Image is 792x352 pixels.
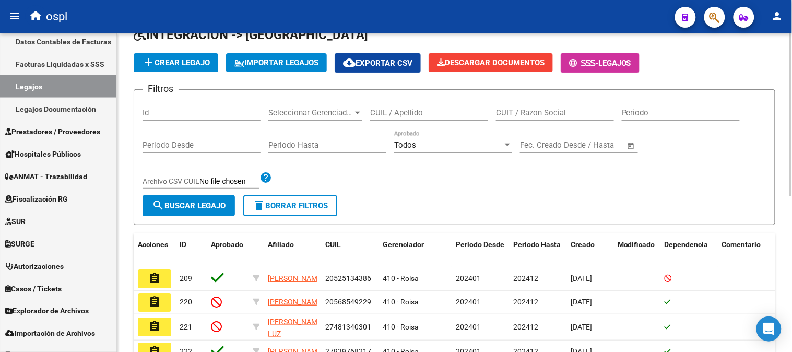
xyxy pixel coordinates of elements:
[456,274,481,283] span: 202401
[5,261,64,272] span: Autorizaciones
[569,58,598,68] span: -
[5,171,87,182] span: ANMAT - Trazabilidad
[46,5,67,28] span: ospl
[571,298,592,306] span: [DATE]
[456,240,504,249] span: Periodo Desde
[142,56,155,68] mat-icon: add
[625,140,637,152] button: Open calendar
[5,216,26,227] span: SUR
[152,199,164,212] mat-icon: search
[325,274,371,283] span: 20525134386
[325,323,371,331] span: 27481340301
[134,28,368,42] span: INTEGRACION -> [GEOGRAPHIC_DATA]
[379,233,452,268] datatable-header-cell: Gerenciador
[264,233,321,268] datatable-header-cell: Afiliado
[335,53,421,73] button: Exportar CSV
[343,56,356,69] mat-icon: cloud_download
[718,233,781,268] datatable-header-cell: Comentario
[234,58,318,67] span: IMPORTAR LEGAJOS
[598,58,631,68] span: Legajos
[180,240,186,249] span: ID
[563,140,614,150] input: End date
[199,177,259,186] input: Archivo CSV CUIL
[513,274,538,283] span: 202412
[143,177,199,185] span: Archivo CSV CUIL
[5,328,95,339] span: Importación de Archivos
[756,316,782,342] div: Open Intercom Messenger
[148,272,161,285] mat-icon: assignment
[8,10,21,22] mat-icon: menu
[771,10,784,22] mat-icon: person
[148,296,161,308] mat-icon: assignment
[343,58,412,68] span: Exportar CSV
[243,195,337,216] button: Borrar Filtros
[226,53,327,72] button: IMPORTAR LEGAJOS
[268,318,324,338] span: [PERSON_NAME] LUZ
[618,240,655,249] span: Modificado
[134,53,218,72] button: Crear Legajo
[321,233,379,268] datatable-header-cell: CUIL
[513,298,538,306] span: 202412
[660,233,718,268] datatable-header-cell: Dependencia
[383,298,419,306] span: 410 - Roisa
[509,233,566,268] datatable-header-cell: Periodo Hasta
[383,240,424,249] span: Gerenciador
[253,199,265,212] mat-icon: delete
[722,240,761,249] span: Comentario
[571,240,595,249] span: Creado
[268,240,294,249] span: Afiliado
[180,323,192,331] span: 221
[5,238,34,250] span: SURGE
[325,240,341,249] span: CUIL
[152,201,226,210] span: Buscar Legajo
[253,201,328,210] span: Borrar Filtros
[452,233,509,268] datatable-header-cell: Periodo Desde
[268,298,324,306] span: [PERSON_NAME]
[394,140,416,150] span: Todos
[383,323,419,331] span: 410 - Roisa
[456,323,481,331] span: 202401
[613,233,660,268] datatable-header-cell: Modificado
[561,53,640,73] button: -Legajos
[429,53,553,72] button: Descargar Documentos
[5,306,89,317] span: Explorador de Archivos
[142,58,210,67] span: Crear Legajo
[383,274,419,283] span: 410 - Roisa
[180,298,192,306] span: 220
[268,274,324,283] span: [PERSON_NAME]
[5,193,68,205] span: Fiscalización RG
[5,148,81,160] span: Hospitales Públicos
[665,240,708,249] span: Dependencia
[325,298,371,306] span: 20568549229
[5,283,62,295] span: Casos / Tickets
[180,274,192,283] span: 209
[259,171,272,184] mat-icon: help
[571,323,592,331] span: [DATE]
[513,323,538,331] span: 202412
[148,320,161,333] mat-icon: assignment
[143,195,235,216] button: Buscar Legajo
[5,126,100,137] span: Prestadores / Proveedores
[520,140,554,150] input: Start date
[268,108,353,118] span: Seleccionar Gerenciador
[437,58,545,67] span: Descargar Documentos
[211,240,243,249] span: Aprobado
[143,81,179,96] h3: Filtros
[207,233,249,268] datatable-header-cell: Aprobado
[571,274,592,283] span: [DATE]
[513,240,561,249] span: Periodo Hasta
[566,233,613,268] datatable-header-cell: Creado
[175,233,207,268] datatable-header-cell: ID
[134,233,175,268] datatable-header-cell: Acciones
[138,240,168,249] span: Acciones
[456,298,481,306] span: 202401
